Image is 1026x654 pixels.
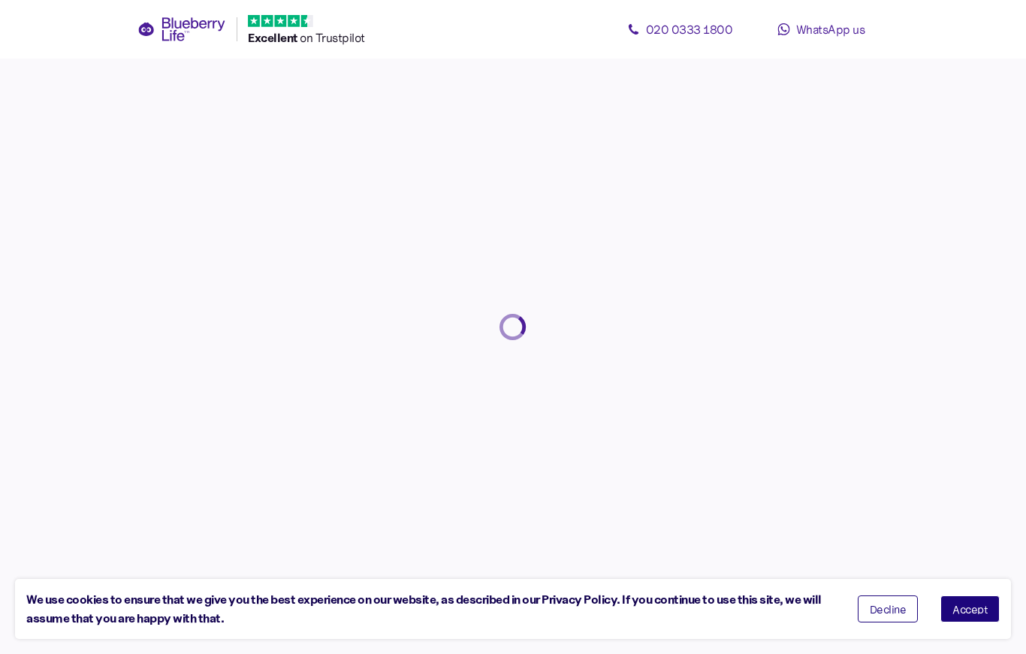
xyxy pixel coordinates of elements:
a: WhatsApp us [753,14,889,44]
span: Excellent ️ [248,30,300,45]
span: on Trustpilot [300,30,365,45]
div: We use cookies to ensure that we give you the best experience on our website, as described in our... [26,590,835,628]
span: Decline [870,604,907,614]
button: Decline cookies [858,595,919,622]
span: Accept [952,604,988,614]
span: WhatsApp us [796,22,865,37]
a: 020 0333 1800 [612,14,747,44]
button: Accept cookies [940,595,1000,622]
span: 020 0333 1800 [646,22,733,37]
